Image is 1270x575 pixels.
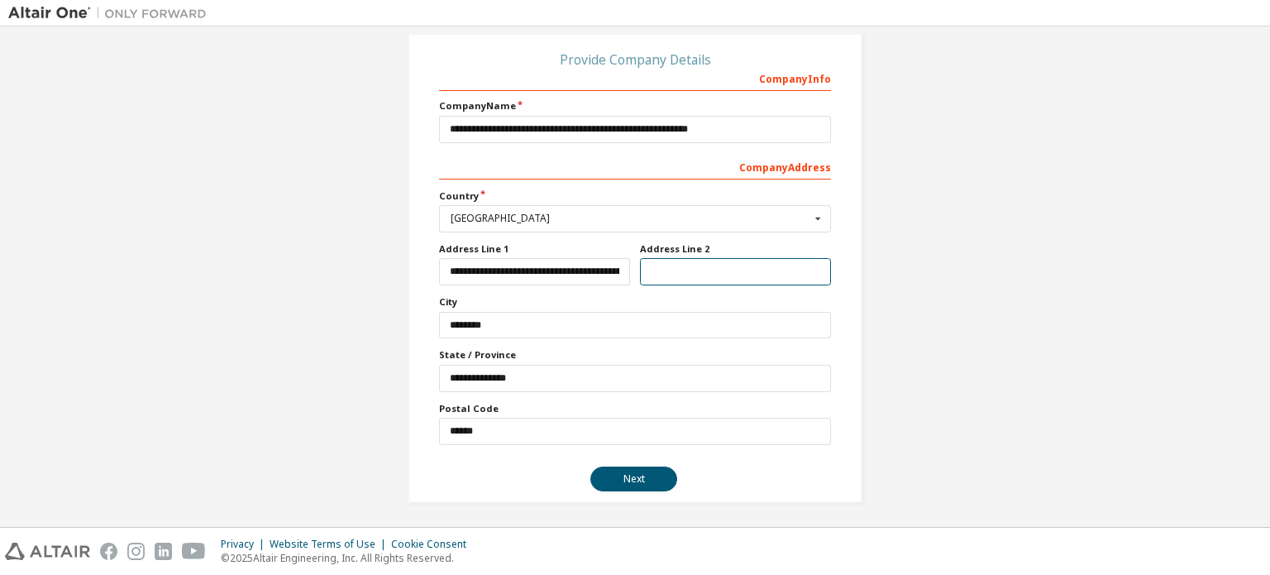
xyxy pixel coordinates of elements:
[270,538,391,551] div: Website Terms of Use
[439,189,831,203] label: Country
[8,5,215,22] img: Altair One
[182,543,206,560] img: youtube.svg
[5,543,90,560] img: altair_logo.svg
[640,242,831,256] label: Address Line 2
[590,467,677,491] button: Next
[451,213,810,223] div: [GEOGRAPHIC_DATA]
[439,65,831,91] div: Company Info
[127,543,145,560] img: instagram.svg
[100,543,117,560] img: facebook.svg
[439,99,831,113] label: Company Name
[439,295,831,309] label: City
[439,402,831,415] label: Postal Code
[221,538,270,551] div: Privacy
[221,551,476,565] p: © 2025 Altair Engineering, Inc. All Rights Reserved.
[439,242,630,256] label: Address Line 1
[439,55,831,65] div: Provide Company Details
[391,538,476,551] div: Cookie Consent
[439,153,831,180] div: Company Address
[155,543,172,560] img: linkedin.svg
[439,348,831,362] label: State / Province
